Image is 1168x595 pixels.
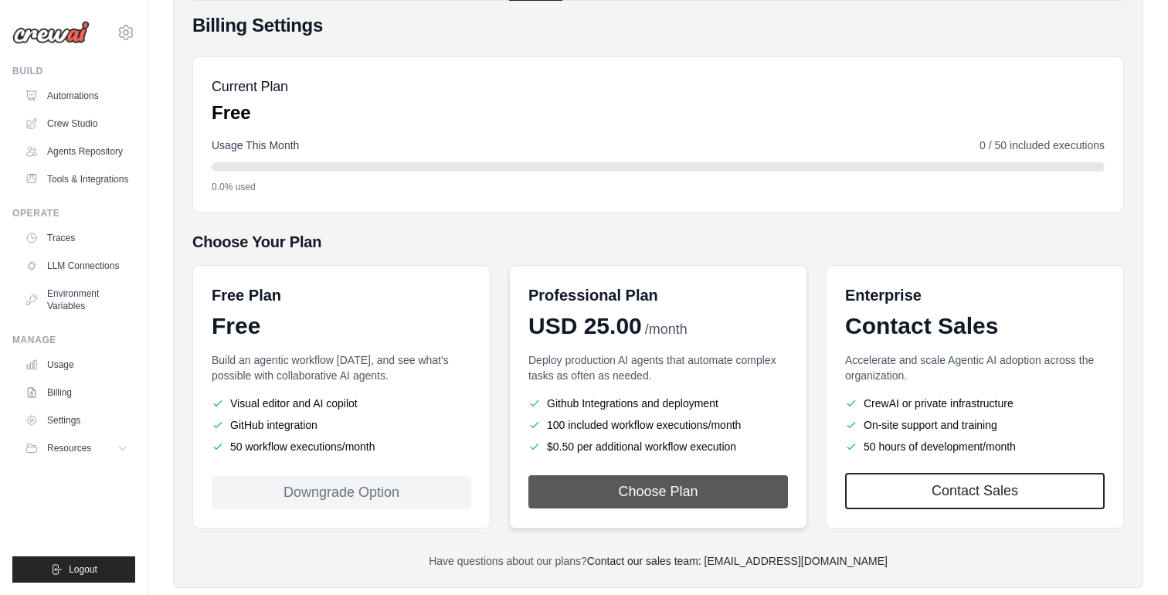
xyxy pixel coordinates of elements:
[212,352,471,383] p: Build an agentic workflow [DATE], and see what's possible with collaborative AI agents.
[845,284,1105,306] h6: Enterprise
[845,396,1105,411] li: CrewAI or private infrastructure
[212,417,471,433] li: GitHub integration
[845,473,1105,509] a: Contact Sales
[12,556,135,583] button: Logout
[212,138,299,153] span: Usage This Month
[528,352,788,383] p: Deploy production AI agents that automate complex tasks as often as needed.
[12,207,135,219] div: Operate
[192,13,1124,38] h4: Billing Settings
[192,231,1124,253] h5: Choose Your Plan
[212,312,471,340] div: Free
[845,312,1105,340] div: Contact Sales
[845,417,1105,433] li: On-site support and training
[19,139,135,164] a: Agents Repository
[845,439,1105,454] li: 50 hours of development/month
[212,100,288,125] p: Free
[212,476,471,509] div: Downgrade Option
[980,138,1105,153] span: 0 / 50 included executions
[19,226,135,250] a: Traces
[19,380,135,405] a: Billing
[528,475,788,508] button: Choose Plan
[528,417,788,433] li: 100 included workflow executions/month
[69,563,97,576] span: Logout
[19,111,135,136] a: Crew Studio
[845,352,1105,383] p: Accelerate and scale Agentic AI adoption across the organization.
[12,65,135,77] div: Build
[212,181,256,193] span: 0.0% used
[19,408,135,433] a: Settings
[212,284,281,306] h6: Free Plan
[192,553,1124,569] p: Have questions about our plans?
[212,396,471,411] li: Visual editor and AI copilot
[528,312,642,340] span: USD 25.00
[12,21,90,44] img: Logo
[19,167,135,192] a: Tools & Integrations
[212,76,288,97] h5: Current Plan
[19,436,135,461] button: Resources
[12,334,135,346] div: Manage
[528,284,658,306] h6: Professional Plan
[19,253,135,278] a: LLM Connections
[645,319,688,340] span: /month
[212,439,471,454] li: 50 workflow executions/month
[19,281,135,318] a: Environment Variables
[47,442,91,454] span: Resources
[19,83,135,108] a: Automations
[19,352,135,377] a: Usage
[528,439,788,454] li: $0.50 per additional workflow execution
[587,555,888,567] a: Contact our sales team: [EMAIL_ADDRESS][DOMAIN_NAME]
[528,396,788,411] li: Github Integrations and deployment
